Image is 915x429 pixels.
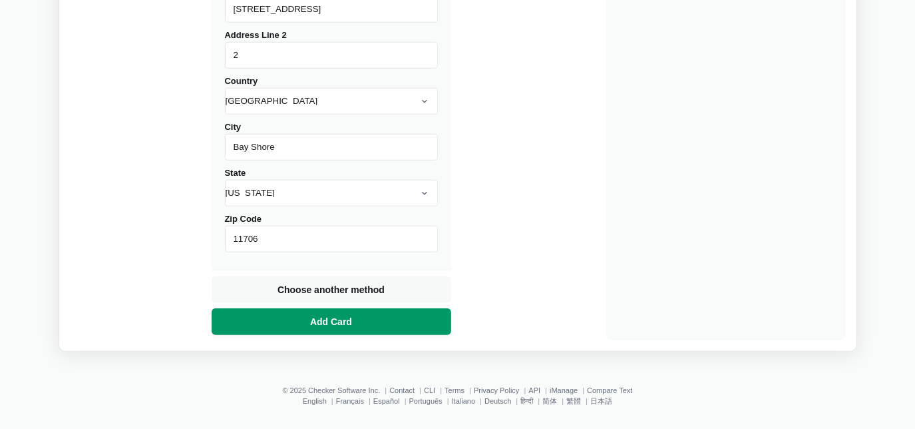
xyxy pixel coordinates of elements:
label: State [225,168,438,207]
label: City [225,122,438,161]
li: © 2025 Checker Software Inc. [282,386,389,394]
a: Compare Text [587,386,632,394]
a: iManage [550,386,578,394]
label: Address Line 2 [225,30,438,69]
a: Português [409,397,443,405]
select: Country [225,88,438,115]
a: Privacy Policy [474,386,519,394]
input: City [225,134,438,161]
a: Deutsch [484,397,511,405]
button: Add Card [212,308,451,335]
a: API [528,386,540,394]
span: Add Card [307,315,355,328]
label: Country [225,76,438,115]
a: 简体 [542,397,557,405]
span: Choose another method [275,283,387,296]
a: Español [373,397,400,405]
button: Choose another method [212,276,451,303]
a: CLI [424,386,435,394]
a: English [303,397,327,405]
input: Zip Code [225,226,438,252]
a: 繁體 [566,397,581,405]
select: State [225,180,438,207]
a: 日本語 [590,397,612,405]
a: Contact [389,386,415,394]
a: हिन्दी [520,397,533,405]
a: Français [336,397,364,405]
label: Zip Code [225,214,438,252]
a: Italiano [452,397,475,405]
input: Address Line 2 [225,42,438,69]
a: Terms [445,386,464,394]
